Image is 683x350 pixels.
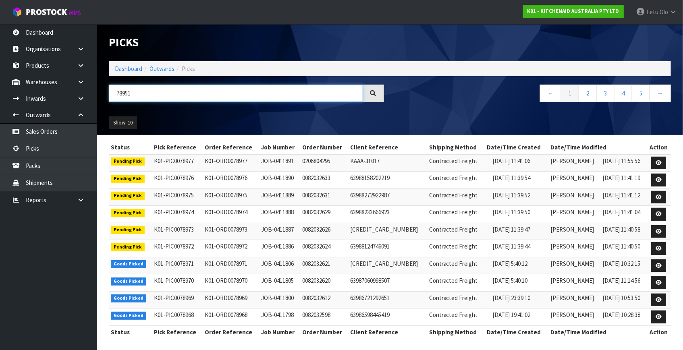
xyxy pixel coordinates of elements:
td: K01-PIC0078968 [152,309,203,326]
th: Order Number [300,141,348,154]
td: [DATE] 11:39:52 [490,188,548,206]
td: [DATE] 10:28:38 [601,309,647,326]
td: 63988124746091 [349,240,427,257]
td: K01-ORD0078972 [203,240,259,257]
span: Contracted Freight [429,260,478,267]
span: Goods Picked [111,260,146,268]
td: 0082032612 [300,291,348,309]
span: Contracted Freight [429,242,478,250]
td: [CREDIT_CARD_NUMBER] [349,223,427,240]
td: [PERSON_NAME] [548,274,600,292]
th: Status [109,325,152,338]
td: JOB-0411887 [259,223,300,240]
td: [PERSON_NAME] [548,257,600,274]
span: Pending Pick [111,226,145,234]
td: [DATE] 23:39:10 [490,291,548,309]
a: 4 [614,85,632,102]
span: Contracted Freight [429,311,478,319]
span: Contracted Freight [429,174,478,182]
td: [DATE] 19:41:02 [490,309,548,326]
th: Shipping Method [427,141,485,154]
td: [DATE] 11:39:44 [490,240,548,257]
td: [DATE] 11:41:19 [601,172,647,189]
td: KAAA-31017 [349,154,427,172]
td: 0082032621 [300,257,348,274]
th: Job Number [259,141,300,154]
td: JOB-0411889 [259,188,300,206]
td: [DATE] 10:32:15 [601,257,647,274]
span: Pending Pick [111,192,145,200]
td: 0082032624 [300,240,348,257]
th: Date/Time Modified [548,141,646,154]
td: K01-PIC0078973 [152,223,203,240]
td: [PERSON_NAME] [548,172,600,189]
td: JOB-0411805 [259,274,300,292]
td: 0206804295 [300,154,348,172]
td: K01-ORD0078971 [203,257,259,274]
a: Dashboard [115,65,142,72]
td: [DATE] 11:41:04 [601,206,647,223]
a: 3 [596,85,614,102]
span: Pending Pick [111,157,145,166]
span: Goods Picked [111,294,146,302]
td: 63988272922987 [349,188,427,206]
th: Order Number [300,325,348,338]
span: Goods Picked [111,278,146,286]
th: Action [647,141,671,154]
th: Pick Reference [152,141,203,154]
a: ← [540,85,561,102]
td: [DATE] 11:40:50 [601,240,647,257]
button: Show: 10 [109,116,137,129]
td: [DATE] 5:40:12 [490,257,548,274]
td: [PERSON_NAME] [548,206,600,223]
span: ProStock [26,7,67,17]
td: 0082032598 [300,309,348,326]
td: K01-PIC0078975 [152,188,203,206]
h1: Picks [109,36,384,49]
td: [DATE] 5:40:10 [490,274,548,292]
td: K01-ORD0078973 [203,223,259,240]
td: K01-PIC0078977 [152,154,203,172]
td: [PERSON_NAME] [548,291,600,309]
td: 63988233666923 [349,206,427,223]
td: K01-PIC0078969 [152,291,203,309]
td: 63988158202219 [349,172,427,189]
span: Pending Pick [111,243,145,251]
small: WMS [69,9,81,17]
td: K01-ORD0078970 [203,274,259,292]
td: 63986598445419 [349,309,427,326]
td: JOB-0411891 [259,154,300,172]
td: [PERSON_NAME] [548,154,600,172]
td: [PERSON_NAME] [548,188,600,206]
span: Contracted Freight [429,191,478,199]
td: K01-PIC0078971 [152,257,203,274]
td: K01-PIC0078974 [152,206,203,223]
td: [DATE] 11:39:50 [490,206,548,223]
td: JOB-0411886 [259,240,300,257]
span: Pending Pick [111,175,145,183]
th: Status [109,141,152,154]
th: Order Reference [203,141,259,154]
td: JOB-0411806 [259,257,300,274]
td: 0082032629 [300,206,348,223]
span: Goods Picked [111,312,146,320]
a: 1 [561,85,579,102]
td: [DATE] 11:41:06 [490,154,548,172]
td: [DATE] 10:53:50 [601,291,647,309]
td: JOB-0411888 [259,206,300,223]
a: 2 [579,85,597,102]
input: Search picks [109,85,363,102]
td: 0082032626 [300,223,348,240]
span: Fetu [646,8,658,16]
td: [DATE] 11:14:56 [601,274,647,292]
span: Contracted Freight [429,226,478,233]
td: K01-ORD0078975 [203,188,259,206]
td: [DATE] 11:55:56 [601,154,647,172]
td: K01-ORD0078969 [203,291,259,309]
span: Contracted Freight [429,277,478,284]
a: Outwards [149,65,174,72]
th: Date/Time Created [485,325,548,338]
th: Date/Time Modified [548,325,646,338]
td: K01-PIC0078972 [152,240,203,257]
td: [DATE] 11:41:12 [601,188,647,206]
